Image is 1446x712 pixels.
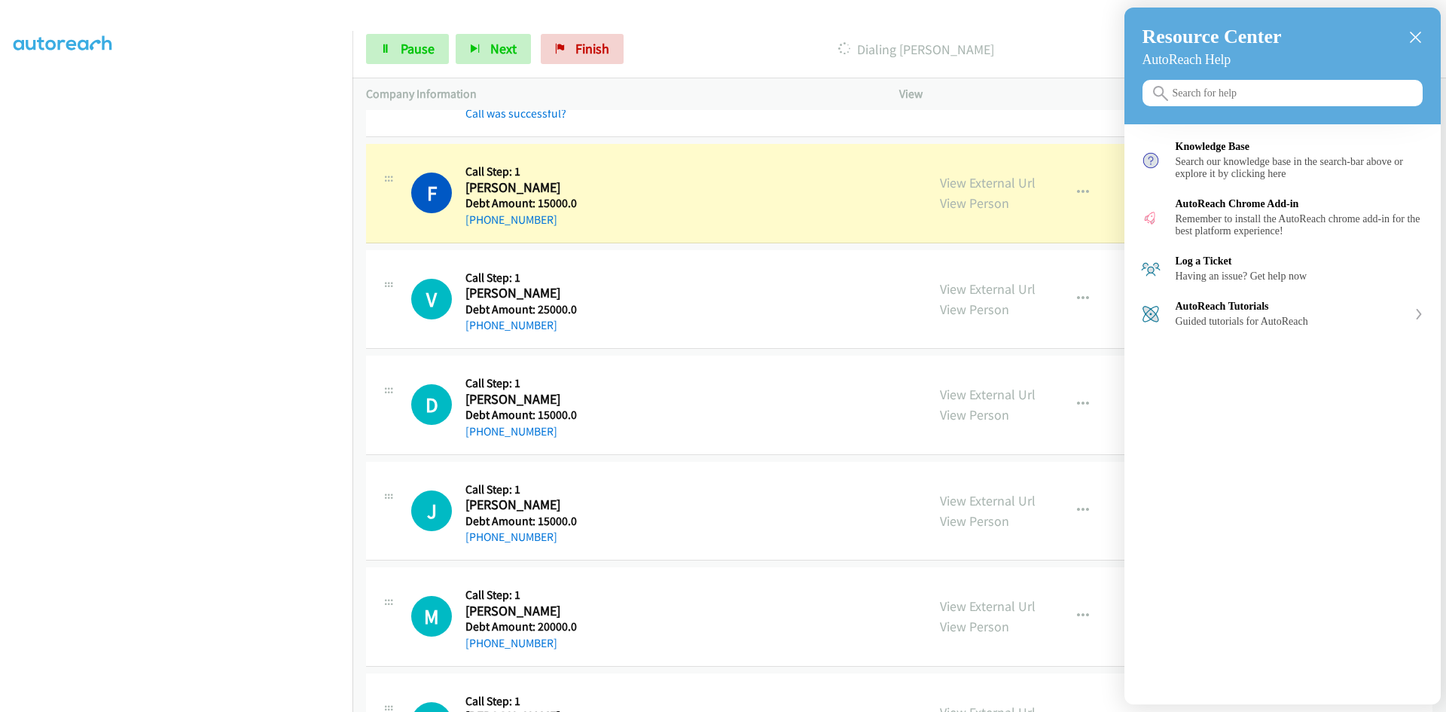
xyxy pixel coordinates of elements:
div: Log a Ticket [1124,246,1441,292]
div: Having an issue? Get help now [1176,270,1424,283]
input: Search for help [1142,80,1423,106]
div: Knowledge Base [1124,132,1441,189]
div: AutoReach Tutorials [1124,292,1441,337]
div: Search our knowledge base in the search-bar above or explore it by clicking here [1176,156,1424,180]
img: module icon [1141,151,1161,170]
div: Resource center home modules [1124,124,1441,337]
div: AutoReach Chrome Add-in [1124,189,1441,246]
div: AutoReach Tutorials [1176,301,1408,313]
div: Guided tutorials for AutoReach [1176,316,1408,328]
h4: AutoReach Help [1142,52,1423,68]
h3: Resource Center [1142,26,1423,48]
img: module icon [1141,259,1161,279]
div: Log a Ticket [1176,255,1424,267]
div: entering resource center home [1124,124,1441,337]
div: Knowledge Base [1176,141,1424,153]
svg: expand [1414,309,1423,319]
div: close resource center [1408,30,1423,44]
img: module icon [1141,304,1161,324]
div: AutoReach Chrome Add-in [1176,198,1424,210]
img: module icon [1141,208,1161,228]
svg: icon [1153,86,1168,101]
div: Remember to install the AutoReach chrome add-in for the best platform experience! [1176,213,1424,237]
